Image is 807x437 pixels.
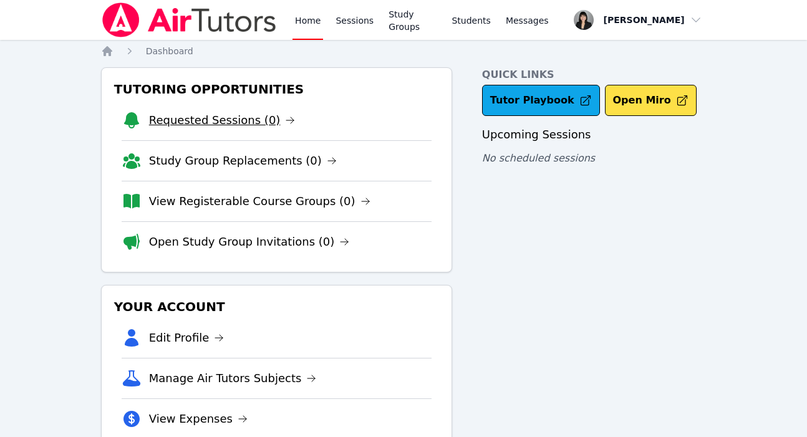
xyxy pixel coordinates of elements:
h3: Your Account [112,295,442,318]
a: Manage Air Tutors Subjects [149,370,317,387]
span: No scheduled sessions [482,152,595,164]
a: Dashboard [146,45,193,57]
img: Air Tutors [101,2,278,37]
h4: Quick Links [482,67,706,82]
button: Open Miro [605,85,697,116]
a: Study Group Replacements (0) [149,152,337,170]
a: Requested Sessions (0) [149,112,296,129]
a: View Registerable Course Groups (0) [149,193,370,210]
span: Dashboard [146,46,193,56]
nav: Breadcrumb [101,45,707,57]
a: Tutor Playbook [482,85,600,116]
span: Messages [506,14,549,27]
h3: Upcoming Sessions [482,126,706,143]
a: View Expenses [149,410,248,428]
a: Open Study Group Invitations (0) [149,233,350,251]
a: Edit Profile [149,329,225,347]
h3: Tutoring Opportunities [112,78,442,100]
